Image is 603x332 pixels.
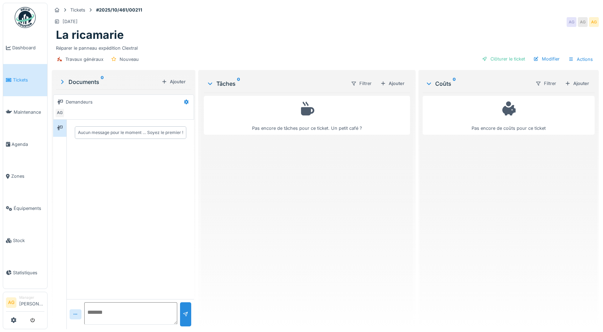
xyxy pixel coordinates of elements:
span: Dashboard [12,44,44,51]
span: Tickets [13,77,44,83]
div: AG [578,17,588,27]
div: Ajouter [562,79,592,88]
div: Coûts [425,79,530,88]
div: Pas encore de tâches pour ce ticket. Un petit café ? [208,99,405,132]
sup: 0 [453,79,456,88]
a: Tickets [3,64,47,96]
span: Zones [11,173,44,179]
div: Travaux généraux [65,56,103,63]
a: Zones [3,160,47,192]
a: Équipements [3,192,47,225]
sup: 0 [101,78,104,86]
li: [PERSON_NAME] [19,295,44,310]
div: [DATE] [63,18,78,25]
a: Maintenance [3,96,47,128]
a: Statistiques [3,256,47,289]
div: Ajouter [378,79,407,88]
div: Manager [19,295,44,300]
div: Documents [59,78,159,86]
div: AG [589,17,599,27]
div: Pas encore de coûts pour ce ticket [427,99,590,132]
div: AG [55,108,65,118]
div: Nouveau [120,56,139,63]
div: Réparer le panneau expédition Clextral [56,42,595,51]
div: Tâches [207,79,345,88]
a: Agenda [3,128,47,160]
sup: 0 [237,79,240,88]
div: Tickets [70,7,85,13]
div: Filtrer [348,78,375,89]
h1: La ricamarie [56,28,124,42]
span: Statistiques [13,269,44,276]
div: AG [567,17,576,27]
a: AG Manager[PERSON_NAME] [6,295,44,312]
span: Agenda [12,141,44,148]
li: AG [6,297,16,308]
span: Maintenance [14,109,44,115]
a: Dashboard [3,32,47,64]
a: Stock [3,225,47,257]
div: Clôturer le ticket [479,54,528,64]
div: Demandeurs [66,99,93,105]
div: Filtrer [532,78,559,89]
span: Équipements [14,205,44,212]
span: Stock [13,237,44,244]
div: Ajouter [159,77,188,86]
img: Badge_color-CXgf-gQk.svg [15,7,36,28]
div: Modifier [531,54,562,64]
div: Aucun message pour le moment … Soyez le premier ! [78,129,183,136]
strong: #2025/10/461/00211 [93,7,145,13]
div: Actions [565,54,596,64]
